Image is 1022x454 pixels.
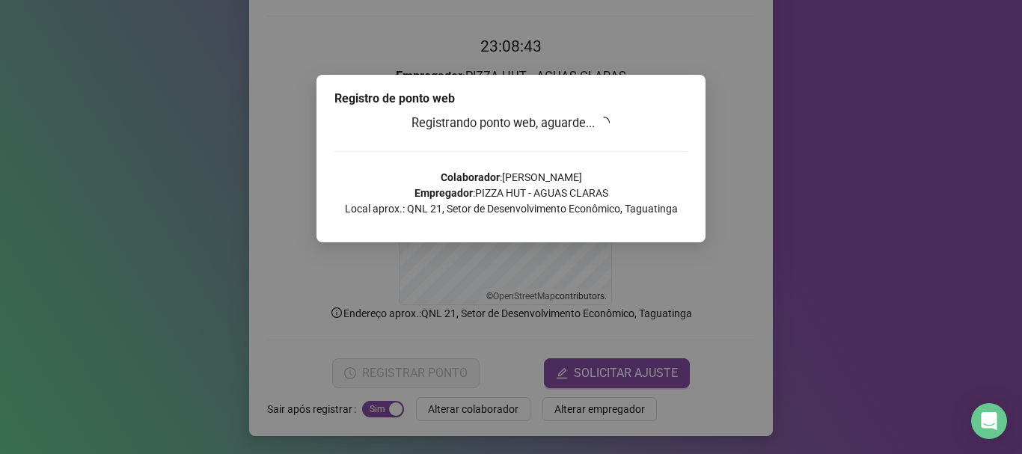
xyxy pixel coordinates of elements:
[334,114,688,133] h3: Registrando ponto web, aguarde...
[598,117,610,129] span: loading
[971,403,1007,439] div: Open Intercom Messenger
[441,171,500,183] strong: Colaborador
[334,170,688,217] p: : [PERSON_NAME] : PIZZA HUT - AGUAS CLARAS Local aprox.: QNL 21, Setor de Desenvolvimento Econômi...
[334,90,688,108] div: Registro de ponto web
[414,187,473,199] strong: Empregador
